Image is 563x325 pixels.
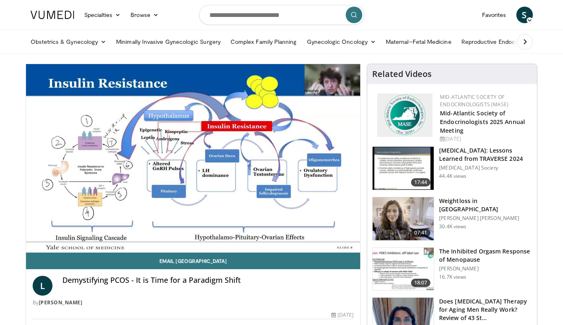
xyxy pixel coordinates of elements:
[439,274,466,280] p: 16.7K views
[372,247,532,291] a: 18:07 The Inhibited Orgasm Response of Menopause [PERSON_NAME] 16.7K views
[439,223,466,230] p: 30.4K views
[411,229,431,237] span: 07:41
[439,173,466,179] p: 44.4K views
[372,69,432,79] h4: Related Videos
[26,33,112,50] a: Obstetrics & Gynecology
[33,299,354,306] div: By
[331,311,354,319] div: [DATE]
[199,5,364,25] input: Search topics, interventions
[39,299,83,306] a: [PERSON_NAME]
[33,276,52,296] a: L
[411,178,431,186] span: 17:44
[439,146,532,163] h3: [MEDICAL_DATA]: Lessons Learned from TRAVERSE 2024
[411,279,431,287] span: 18:07
[372,197,532,241] a: 07:41 Weightloss in [GEOGRAPHIC_DATA] [PERSON_NAME] [PERSON_NAME] 30.4K views
[440,93,508,108] a: Mid-Atlantic Society of Endocrinologists (MASE)
[439,297,532,322] h3: Does [MEDICAL_DATA] Therapy for Aging Men Really Work? Review of 43 St…
[302,33,381,50] a: Gynecologic Oncology
[373,248,434,291] img: 283c0f17-5e2d-42ba-a87c-168d447cdba4.150x105_q85_crop-smart_upscale.jpg
[62,276,354,285] h4: Demystifying PCOS - It is Time for a Paradigm Shift
[439,247,532,264] h3: The Inhibited Orgasm Response of Menopause
[439,165,532,171] p: [MEDICAL_DATA] Society
[440,109,525,134] a: Mid-Atlantic Society of Endocrinologists 2025 Annual Meeting
[31,11,74,19] img: VuMedi Logo
[373,147,434,190] img: 1317c62a-2f0d-4360-bee0-b1bff80fed3c.150x105_q85_crop-smart_upscale.jpg
[373,197,434,240] img: 9983fed1-7565-45be-8934-aef1103ce6e2.150x105_q85_crop-smart_upscale.jpg
[477,7,511,23] a: Favorites
[26,253,361,269] a: Email [GEOGRAPHIC_DATA]
[111,33,226,50] a: Minimally Invasive Gynecologic Surgery
[381,33,456,50] a: Maternal–Fetal Medicine
[439,197,532,213] h3: Weightloss in [GEOGRAPHIC_DATA]
[79,7,126,23] a: Specialties
[439,215,532,222] p: [PERSON_NAME] [PERSON_NAME]
[377,93,432,137] img: f382488c-070d-4809-84b7-f09b370f5972.png.150x105_q85_autocrop_double_scale_upscale_version-0.2.png
[26,64,361,253] video-js: Video Player
[440,135,530,143] div: [DATE]
[439,265,532,272] p: [PERSON_NAME]
[126,7,164,23] a: Browse
[226,33,302,50] a: Complex Family Planning
[516,7,533,23] a: S
[372,146,532,190] a: 17:44 [MEDICAL_DATA]: Lessons Learned from TRAVERSE 2024 [MEDICAL_DATA] Society 44.4K views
